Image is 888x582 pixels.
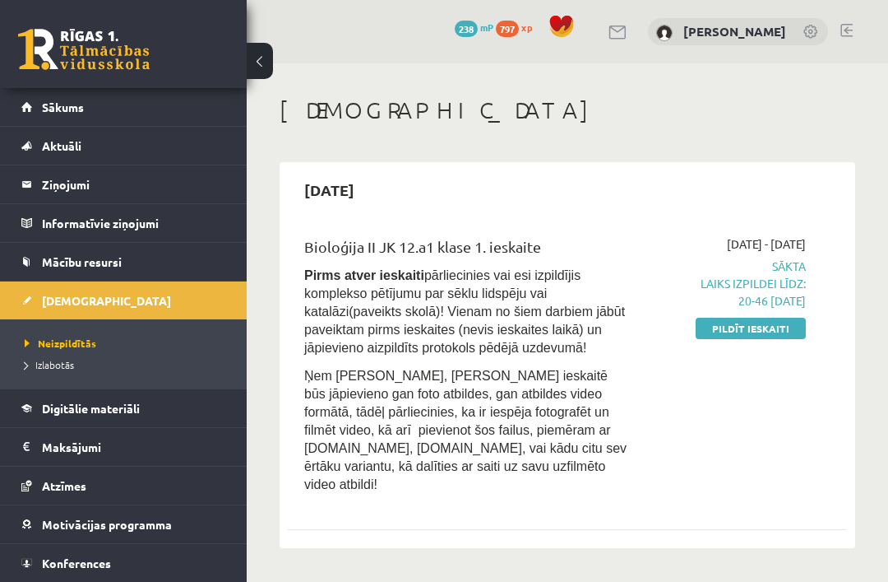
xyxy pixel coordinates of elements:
span: Atzīmes [42,478,86,493]
span: Izlabotās [25,358,74,371]
a: Konferences [21,544,226,582]
h2: [DATE] [288,170,371,209]
a: Rīgas 1. Tālmācības vidusskola [18,29,150,70]
a: 797 xp [496,21,540,34]
strong: Pirms atver ieskaiti [304,268,424,282]
span: 797 [496,21,519,37]
span: Sākta [655,258,806,310]
span: Digitālie materiāli [42,401,140,416]
p: Laiks izpildei līdz: [655,275,806,310]
span: Aktuāli [42,138,81,153]
h1: [DEMOGRAPHIC_DATA] [280,96,855,124]
a: [DEMOGRAPHIC_DATA] [21,282,226,319]
span: pārliecinies vai esi izpildījis komplekso pētījumu par sēklu lidspēju vai katalāzi(paveikts skolā... [304,268,625,355]
span: 238 [455,21,478,37]
span: xp [521,21,532,34]
legend: Maksājumi [42,428,226,466]
span: [DEMOGRAPHIC_DATA] [42,293,171,308]
a: Maksājumi [21,428,226,466]
span: Ņem [PERSON_NAME], [PERSON_NAME] ieskaitē būs jāpievieno gan foto atbildes, gan atbildes video fo... [304,369,627,491]
a: Izlabotās [25,357,230,372]
a: Informatīvie ziņojumi [21,204,226,242]
span: Neizpildītās [25,337,96,350]
legend: Ziņojumi [42,165,226,203]
a: Pildīt ieskaiti [696,318,806,339]
a: Aktuāli [21,127,226,165]
span: mP [480,21,493,34]
a: 20-46 [DATE] [738,293,806,308]
a: Atzīmes [21,467,226,505]
a: [PERSON_NAME] [683,23,786,40]
span: Konferences [42,556,111,570]
legend: Informatīvie ziņojumi [42,204,226,242]
span: Mācību resursi [42,254,122,269]
a: Neizpildītās [25,336,230,351]
a: Digitālie materiāli [21,389,226,427]
a: Sākums [21,88,226,126]
img: Ilze Everte [656,25,673,41]
span: Motivācijas programma [42,517,172,532]
a: Motivācijas programma [21,505,226,543]
div: Bioloģija II JK 12.a1 klase 1. ieskaite [304,235,631,266]
a: Ziņojumi [21,165,226,203]
span: Sākums [42,100,84,114]
a: Mācību resursi [21,243,226,281]
span: [DATE] - [DATE] [727,235,806,253]
a: 238 mP [455,21,493,34]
